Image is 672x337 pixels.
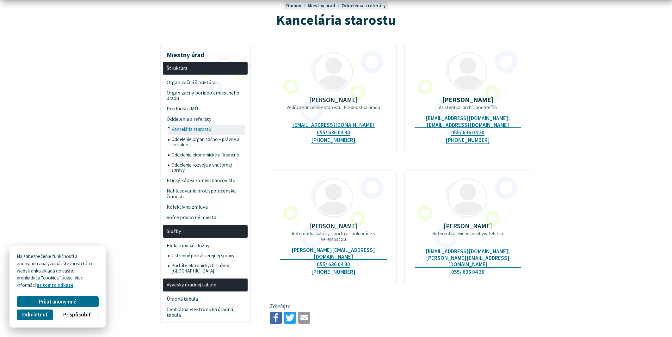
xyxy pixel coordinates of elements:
[298,312,310,324] img: Zdieľať e-mailom
[163,202,248,212] a: Kolektívna zmluva
[163,186,248,202] a: Nahlasovanie protispoločenskej činnosti
[163,304,248,320] a: Centrálna elektronická úradná tabuľa
[163,77,248,88] a: Organizačná štruktúra
[171,150,244,160] span: Oddelenie ekonomické a finančné
[171,135,244,150] span: Oddelenie organizačno – právne a sociálne
[167,212,244,223] span: Voľné pracovné miesta
[311,269,355,275] a: [PHONE_NUMBER]
[163,114,248,125] a: Oddelenia a referáty
[167,304,244,320] span: Centrálna elektronická úradná tabuľa
[286,3,301,9] span: Domov
[168,160,248,175] a: Oddelenie rozvoja a vnútornej správy
[163,294,248,304] a: Úradná tabuľa
[286,3,308,9] a: Domov
[317,129,350,136] a: 055/ 636 04 30
[171,160,244,175] span: Oddelenie rozvoja a vnútornej správy
[415,231,521,236] p: Referentka evidencie obyvateľstva
[415,248,521,268] a: [EMAIL_ADDRESS][DOMAIN_NAME]; [PERSON_NAME][EMAIL_ADDRESS][DOMAIN_NAME]
[163,104,248,114] a: Prednosta MÚ
[308,3,335,9] span: Miestny úrad
[280,96,387,103] p: [PERSON_NAME]
[167,104,244,114] span: Prednosta MÚ
[171,261,244,276] span: Portál elektronických služieb [GEOGRAPHIC_DATA]
[168,261,248,276] a: Portál elektronických služieb [GEOGRAPHIC_DATA]
[163,225,248,238] a: Služby
[446,137,490,144] a: [PHONE_NUMBER]
[167,202,244,212] span: Kolektívna zmluva
[17,309,53,320] button: Odmietnuť
[342,3,386,9] a: Oddelenia a referáty
[415,115,521,128] a: [EMAIL_ADDRESS][DOMAIN_NAME]; [EMAIL_ADDRESS][DOMAIN_NAME]
[280,105,387,110] p: Vedúca kancelárie starostu, Prednostka úradu
[167,77,244,88] span: Organizačná štruktúra
[167,63,244,74] span: Štruktúra
[167,114,244,125] span: Oddelenia a referáty
[167,226,244,237] span: Služby
[311,137,355,144] a: [PHONE_NUMBER]
[167,88,244,104] span: Organizačný poriadok miestneho úradu
[451,129,484,136] a: 055/ 636 04 30
[167,175,244,186] span: Etický kódex zamestnancov MÚ
[167,240,244,251] span: Elektronické služby
[442,95,493,104] strong: [PERSON_NAME]
[276,11,396,28] span: Kancelária starostu
[317,261,350,268] a: 055/ 636 04 30
[55,309,98,320] button: Prispôsobiť
[37,282,73,288] a: na tomto odkaze
[163,240,248,251] a: Elektronické služby
[22,311,47,318] span: Odmietnuť
[163,212,248,223] a: Voľné pracovné miesta
[280,247,387,260] a: [PERSON_NAME][EMAIL_ADDRESS][DOMAIN_NAME]
[171,125,244,135] span: Kancelária starostu
[171,251,244,261] span: Ústredný portál verejnej správy
[270,312,282,324] img: Zdieľať na Facebooku
[168,251,248,261] a: Ústredný portál verejnej správy
[163,46,248,59] h3: Miestny úrad
[168,125,248,135] a: Kancelária starostu
[63,311,90,318] span: Prispôsobiť
[292,122,375,128] a: [EMAIL_ADDRESS][DOMAIN_NAME]
[308,3,342,9] a: Miestny úrad
[451,269,484,275] a: 055/ 636 04 30
[415,222,521,230] p: [PERSON_NAME]
[163,88,248,104] a: Organizačný poriadok miestneho úradu
[168,135,248,150] a: Oddelenie organizačno – právne a sociálne
[270,303,483,311] p: Zdieľajte
[167,280,244,290] span: Vývesky úradnej tabule
[39,298,77,305] span: Prijať anonymné
[280,231,387,242] p: Referentka kultúry, športu a spolupráce s verejnosťou
[163,279,248,291] a: Vývesky úradnej tabule
[17,253,98,289] p: Na zabezpečenie funkčnosti a anonymnú analýzu návštevnosti táto webstránka ukladá do vášho prehli...
[167,294,244,304] span: Úradná tabuľa
[280,222,387,230] p: [PERSON_NAME]
[168,150,248,160] a: Oddelenie ekonomické a finančné
[163,175,248,186] a: Etický kódex zamestnancov MÚ
[163,62,248,75] a: Štruktúra
[17,296,98,307] button: Prijať anonymné
[284,312,296,324] img: Zdieľať na Twitteri
[167,186,244,202] span: Nahlasovanie protispoločenskej činnosti
[415,105,521,110] p: Asistentka, archív podateľňa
